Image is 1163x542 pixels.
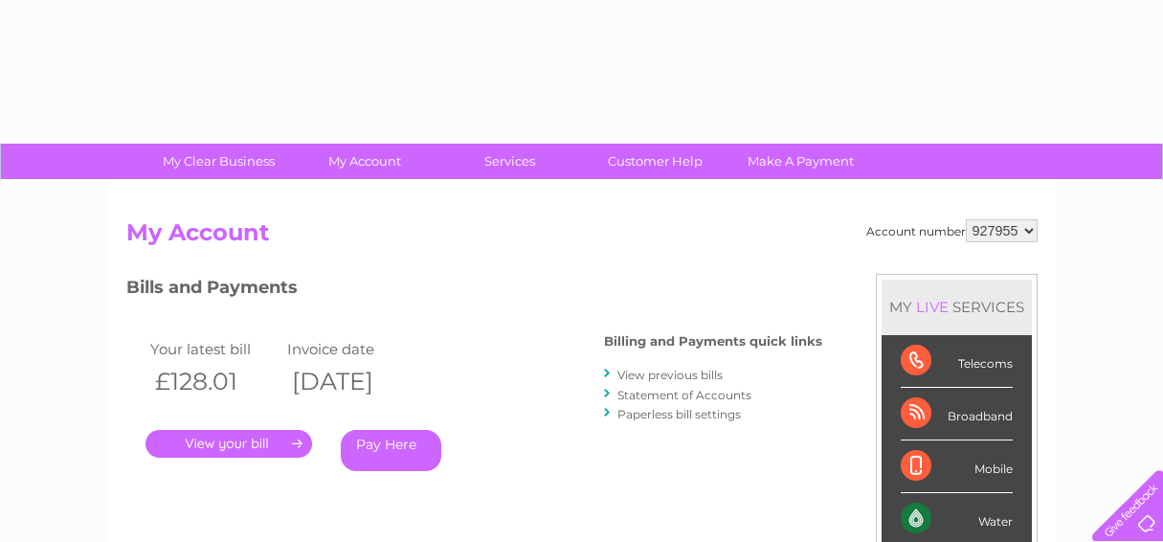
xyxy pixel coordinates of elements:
h3: Bills and Payments [126,274,822,307]
th: £128.01 [145,362,283,401]
h2: My Account [126,219,1038,256]
td: Invoice date [282,336,420,362]
a: View previous bills [617,368,723,382]
div: LIVE [912,298,952,316]
a: Paperless bill settings [617,407,741,421]
div: Account number [866,219,1038,242]
div: Mobile [901,440,1013,493]
div: MY SERVICES [882,280,1032,334]
a: Services [431,144,589,179]
a: Make A Payment [722,144,880,179]
div: Telecoms [901,335,1013,388]
a: Pay Here [341,430,441,471]
th: [DATE] [282,362,420,401]
a: My Account [285,144,443,179]
h4: Billing and Payments quick links [604,334,822,349]
a: Statement of Accounts [617,388,751,402]
a: Customer Help [576,144,734,179]
a: . [145,430,312,458]
a: My Clear Business [140,144,298,179]
td: Your latest bill [145,336,283,362]
div: Broadband [901,388,1013,440]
